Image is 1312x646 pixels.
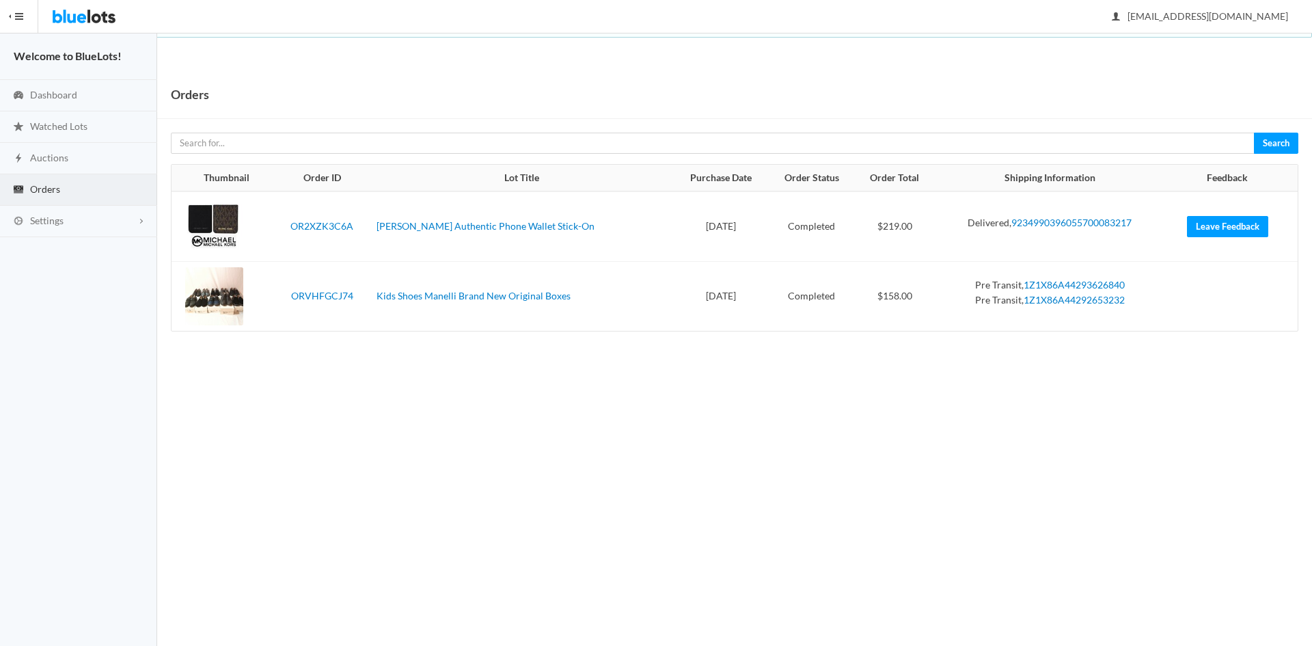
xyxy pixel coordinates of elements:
th: Order Status [768,165,855,192]
strong: Welcome to BlueLots! [14,49,122,62]
td: [DATE] [673,191,769,262]
a: Kids Shoes Manelli Brand New Original Boxes [377,290,571,301]
h1: Orders [171,84,209,105]
span: Orders [30,183,60,195]
a: Leave Feedback [1187,216,1268,237]
a: [PERSON_NAME] Authentic Phone Wallet Stick-On [377,220,594,232]
a: ORVHFGCJ74 [291,290,353,301]
td: $158.00 [855,262,934,332]
th: Purchase Date [673,165,769,192]
th: Shipping Information [934,165,1165,192]
a: 1Z1X86A44292653232 [1024,294,1125,306]
span: [EMAIL_ADDRESS][DOMAIN_NAME] [1112,10,1288,22]
th: Order ID [273,165,371,192]
span: Settings [30,215,64,226]
ion-icon: cog [12,215,25,228]
td: Completed [768,191,855,262]
td: [DATE] [673,262,769,332]
th: Thumbnail [172,165,273,192]
span: Auctions [30,152,68,163]
th: Lot Title [371,165,673,192]
td: Completed [768,262,855,332]
li: Pre Transit, [940,278,1160,293]
button: Search [1254,133,1298,154]
a: 1Z1X86A44293626840 [1024,279,1125,291]
td: $219.00 [855,191,934,262]
a: 9234990396055700083217 [1011,217,1132,228]
ion-icon: speedometer [12,90,25,103]
ion-icon: flash [12,152,25,165]
th: Order Total [855,165,934,192]
ion-icon: cash [12,184,25,197]
input: Search for... [171,133,1255,154]
ion-icon: person [1109,11,1123,24]
span: Watched Lots [30,120,87,132]
ion-icon: star [12,121,25,134]
li: Pre Transit, [940,293,1160,308]
span: Dashboard [30,89,77,100]
th: Feedback [1165,165,1298,192]
li: Delivered, [940,215,1160,231]
a: OR2XZK3C6A [290,220,353,232]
